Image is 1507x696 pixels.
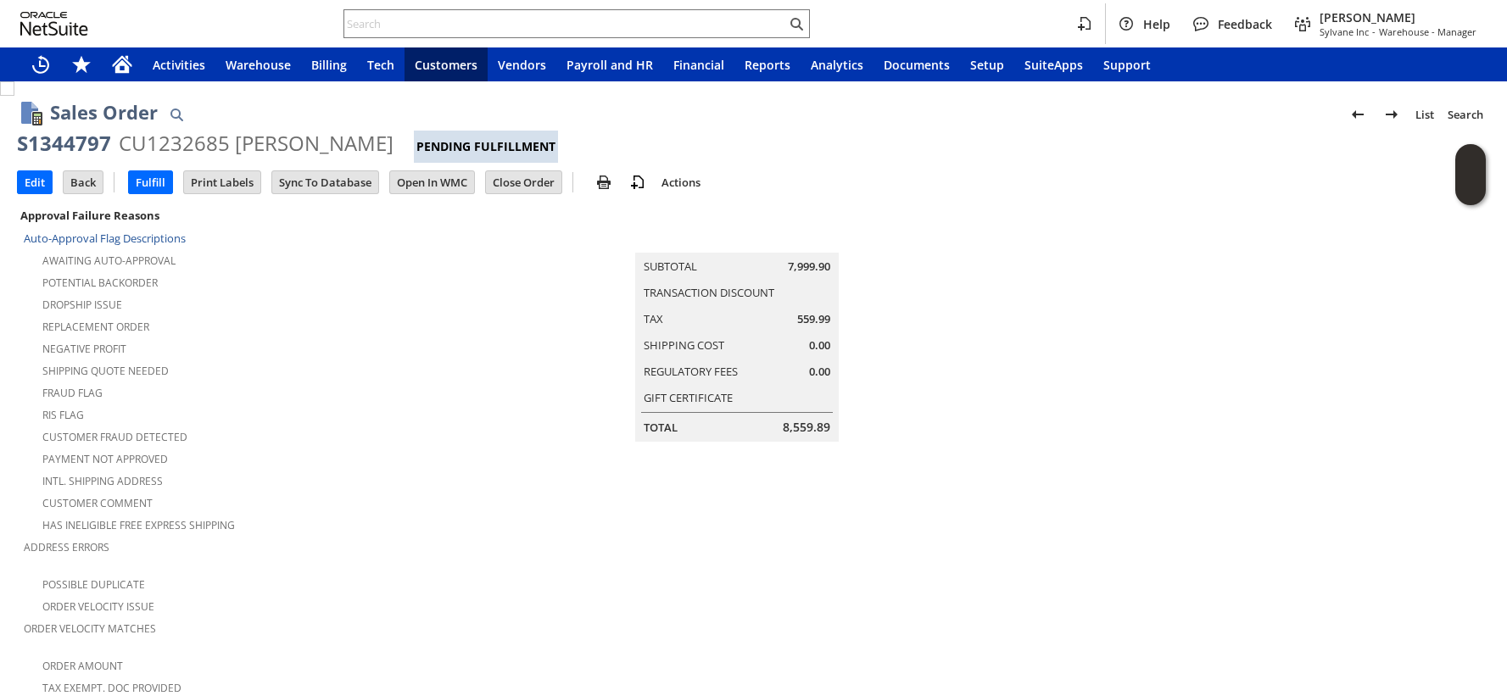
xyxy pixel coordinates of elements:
span: Feedback [1218,16,1272,32]
img: add-record.svg [628,172,648,192]
input: Close Order [486,171,561,193]
div: Approval Failure Reasons [17,204,501,226]
svg: logo [20,12,88,36]
a: Fraud Flag [42,386,103,400]
a: Order Velocity Matches [24,621,156,636]
a: Payroll and HR [556,47,663,81]
a: Regulatory Fees [644,364,738,379]
a: RIS flag [42,408,84,422]
span: - [1372,25,1376,38]
a: Address Errors [24,540,109,554]
a: Tech [357,47,405,81]
a: Customers [405,47,488,81]
a: Gift Certificate [644,390,733,405]
a: Search [1441,101,1490,128]
a: Customer Fraud Detected [42,430,187,444]
span: 559.99 [797,311,830,327]
a: Shipping Cost [644,337,724,353]
span: Support [1103,57,1151,73]
a: SuiteApps [1014,47,1093,81]
span: [PERSON_NAME] [1320,9,1476,25]
a: Actions [655,175,707,190]
span: Reports [745,57,790,73]
img: Previous [1348,104,1368,125]
span: Tech [367,57,394,73]
a: Intl. Shipping Address [42,474,163,488]
a: Financial [663,47,734,81]
a: Awaiting Auto-Approval [42,253,176,268]
a: Potential Backorder [42,276,158,290]
a: Activities [142,47,215,81]
span: Warehouse [226,57,291,73]
a: Documents [874,47,960,81]
a: Auto-Approval Flag Descriptions [24,231,186,246]
svg: Home [112,54,132,75]
a: Dropship Issue [42,298,122,312]
a: Subtotal [644,259,697,274]
svg: Recent Records [31,54,51,75]
caption: Summary [635,226,839,253]
span: SuiteApps [1024,57,1083,73]
a: Setup [960,47,1014,81]
a: Shipping Quote Needed [42,364,169,378]
span: Warehouse - Manager [1379,25,1476,38]
img: print.svg [594,172,614,192]
span: 8,559.89 [783,419,830,436]
input: Search [344,14,786,34]
a: Order Velocity Issue [42,599,154,614]
a: Vendors [488,47,556,81]
span: 0.00 [809,337,830,354]
span: Analytics [811,57,863,73]
a: Total [644,420,678,435]
a: Tax Exempt. Doc Provided [42,681,181,695]
input: Edit [18,171,52,193]
a: Payment not approved [42,452,168,466]
span: Activities [153,57,205,73]
a: Recent Records [20,47,61,81]
input: Print Labels [184,171,260,193]
span: Sylvane Inc [1320,25,1369,38]
span: 0.00 [809,364,830,380]
svg: Shortcuts [71,54,92,75]
input: Fulfill [129,171,172,193]
span: Financial [673,57,724,73]
span: Oracle Guided Learning Widget. To move around, please hold and drag [1455,175,1486,206]
a: Analytics [801,47,874,81]
h1: Sales Order [50,98,158,126]
div: Pending Fulfillment [414,131,558,163]
svg: Search [786,14,807,34]
img: Next [1381,104,1402,125]
a: Warehouse [215,47,301,81]
a: Reports [734,47,801,81]
a: Replacement Order [42,320,149,334]
iframe: Click here to launch Oracle Guided Learning Help Panel [1455,144,1486,205]
span: 7,999.90 [788,259,830,275]
span: Billing [311,57,347,73]
span: Setup [970,57,1004,73]
a: Tax [644,311,663,326]
a: Transaction Discount [644,285,774,300]
span: Customers [415,57,477,73]
span: Payroll and HR [567,57,653,73]
a: List [1409,101,1441,128]
span: Vendors [498,57,546,73]
a: Home [102,47,142,81]
div: CU1232685 [PERSON_NAME] [119,130,393,157]
a: Negative Profit [42,342,126,356]
span: Documents [884,57,950,73]
a: Billing [301,47,357,81]
a: Possible Duplicate [42,577,145,592]
div: Shortcuts [61,47,102,81]
a: Has Ineligible Free Express Shipping [42,518,235,532]
input: Sync To Database [272,171,378,193]
input: Back [64,171,103,193]
img: Quick Find [166,104,187,125]
a: Order Amount [42,659,123,673]
input: Open In WMC [390,171,474,193]
div: S1344797 [17,130,111,157]
a: Support [1093,47,1161,81]
a: Customer Comment [42,496,153,510]
span: Help [1143,16,1170,32]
